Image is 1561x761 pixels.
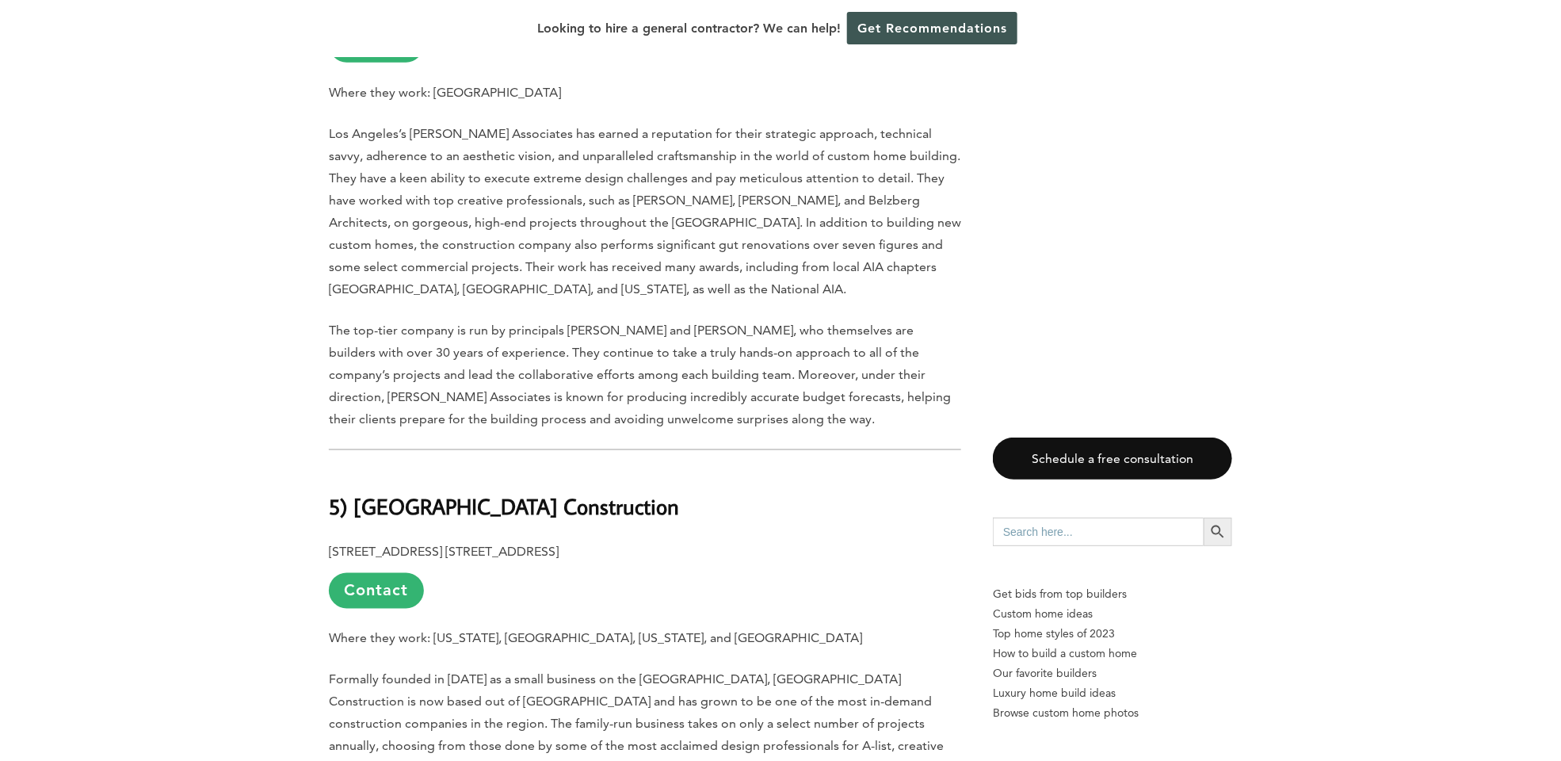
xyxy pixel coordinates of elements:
[1209,523,1227,541] svg: Search
[329,85,561,100] b: Where they work: [GEOGRAPHIC_DATA]
[329,126,961,296] span: Los Angeles’s [PERSON_NAME] Associates has earned a reputation for their strategic approach, tech...
[993,683,1232,703] a: Luxury home build ideas
[993,604,1232,624] a: Custom home ideas
[993,644,1232,663] a: How to build a custom home
[329,541,961,609] p: [STREET_ADDRESS] [STREET_ADDRESS]
[993,438,1232,480] a: Schedule a free consultation
[329,493,679,521] b: 5) [GEOGRAPHIC_DATA] Construction
[993,703,1232,723] a: Browse custom home photos
[993,584,1232,604] p: Get bids from top builders
[993,624,1232,644] a: Top home styles of 2023
[329,323,951,426] span: The top-tier company is run by principals [PERSON_NAME] and [PERSON_NAME], who themselves are bui...
[847,12,1017,44] a: Get Recommendations
[1258,648,1542,742] iframe: Drift Widget Chat Controller
[993,663,1232,683] a: Our favorite builders
[329,573,424,609] a: Contact
[993,518,1204,546] input: Search here...
[329,631,862,646] b: Where they work: [US_STATE], [GEOGRAPHIC_DATA], [US_STATE], and [GEOGRAPHIC_DATA]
